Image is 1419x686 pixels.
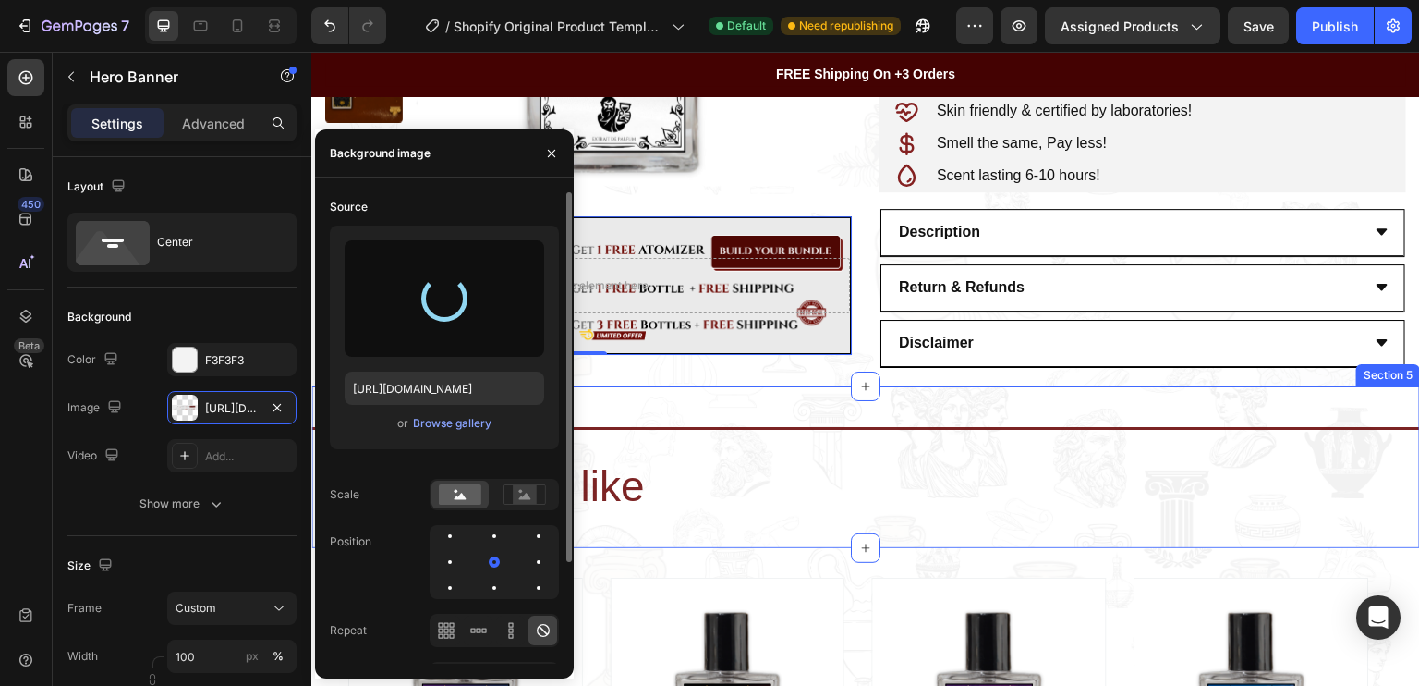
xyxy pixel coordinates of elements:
[330,533,371,550] div: Position
[205,448,292,465] div: Add...
[1356,595,1401,640] div: Open Intercom Messenger
[588,167,669,194] p: Description
[67,648,98,665] label: Width
[205,400,259,417] div: [URL][DOMAIN_NAME]
[157,221,270,263] div: Center
[167,640,297,673] input: px%
[397,412,408,435] span: or
[330,199,368,215] div: Source
[273,648,284,665] div: %
[345,372,544,405] input: https://example.com/image.jpg
[14,338,44,353] div: Beta
[330,486,359,503] div: Scale
[1243,18,1274,34] span: Save
[330,622,367,639] div: Repeat
[412,414,492,433] button: Browse gallery
[1049,315,1105,332] div: Section 5
[67,554,116,579] div: Size
[454,17,664,36] span: Shopify Original Product Template
[241,645,263,668] button: %
[67,487,297,521] button: Show more
[182,114,245,133] p: Advanced
[176,600,216,617] span: Custom
[18,197,44,212] div: 450
[1228,7,1289,44] button: Save
[67,175,129,200] div: Layout
[90,66,247,88] p: Hero Banner
[799,18,893,34] span: Need republishing
[330,145,431,162] div: Background image
[167,592,297,625] button: Custom
[445,17,450,36] span: /
[246,648,259,665] div: px
[1045,7,1220,44] button: Assigned Products
[625,79,881,105] p: Smell the same, Pay less!
[311,52,1419,686] iframe: Design area
[67,444,123,469] div: Video
[139,495,225,513] div: Show more
[413,415,491,432] div: Browse gallery
[1312,17,1358,36] div: Publish
[588,223,713,250] p: Return & Refunds
[267,645,289,668] button: px
[311,7,386,44] div: Undo/Redo
[91,114,143,133] p: Settings
[1061,17,1179,36] span: Assigned Products
[1296,7,1374,44] button: Publish
[121,15,129,37] p: 7
[67,348,122,373] div: Color
[67,600,102,617] label: Frame
[625,111,881,138] p: Scent lasting 6-10 hours!
[205,352,292,369] div: F3F3F3
[67,309,131,325] div: Background
[588,278,662,305] p: Disclaimer
[7,7,138,44] button: 7
[727,18,766,34] span: Default
[67,396,126,421] div: Image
